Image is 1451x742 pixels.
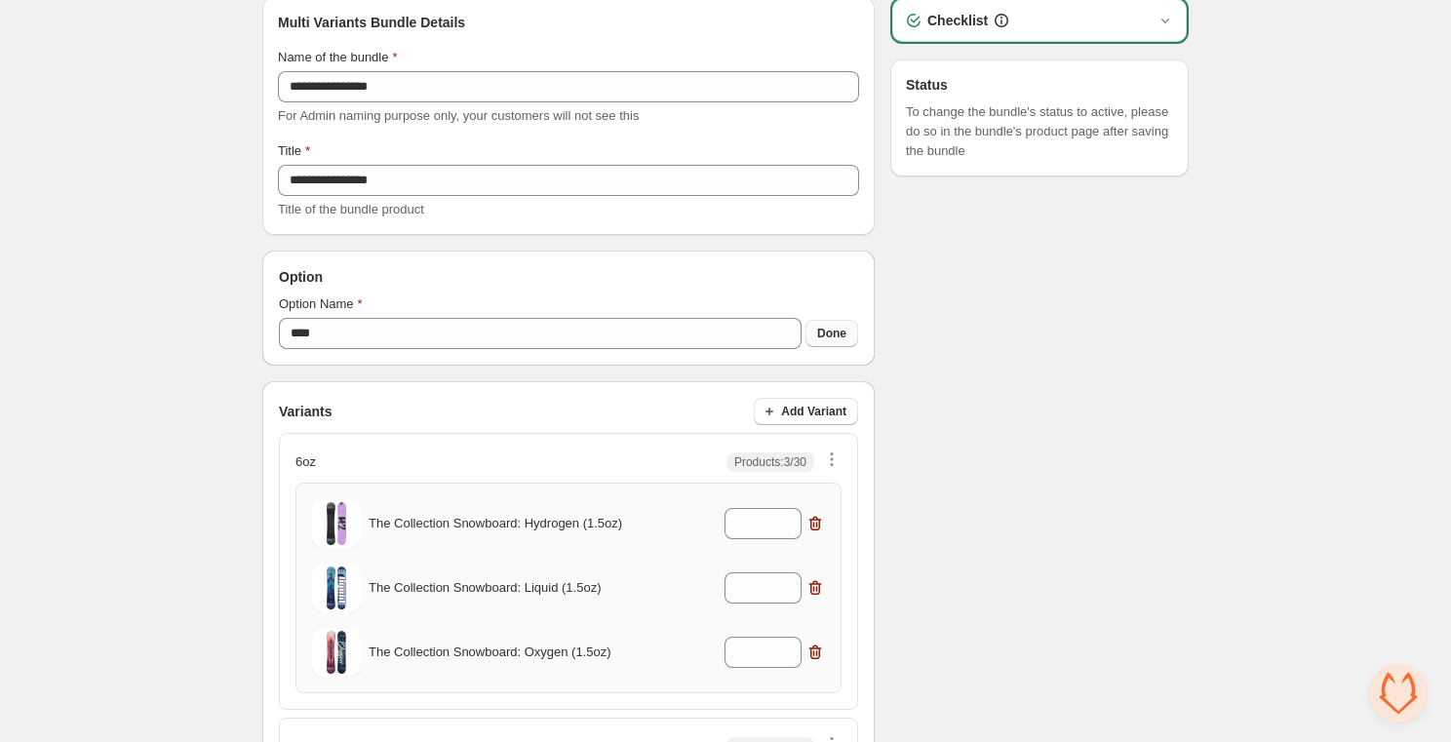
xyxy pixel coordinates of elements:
h3: Checklist [927,11,988,30]
span: To change the bundle's status to active, please do so in the bundle's product page after saving t... [906,102,1173,161]
label: Option Name [279,294,363,314]
button: Add Variant [754,398,858,425]
p: 6oz [295,452,316,472]
p: The Collection Snowboard: Hydrogen (1.5oz) [369,514,625,533]
p: The Collection Snowboard: Liquid (1.5oz) [369,578,625,598]
span: Option [279,267,323,287]
label: Name of the bundle [278,48,398,67]
span: Variants [279,402,332,421]
img: The Collection Snowboard: Oxygen (1.5oz) [312,628,361,677]
span: For Admin naming purpose only, your customers will not see this [278,108,639,123]
h3: Status [906,75,1173,95]
span: Title of the bundle product [278,202,424,216]
img: The Collection Snowboard: Hydrogen (1.5oz) [312,499,361,548]
p: The Collection Snowboard: Oxygen (1.5oz) [369,643,625,662]
span: Products: 3 /30 [734,454,806,470]
span: Add Variant [781,404,846,419]
h3: Multi Variants Bundle Details [278,13,859,32]
label: Title [278,141,310,161]
span: Done [817,326,846,341]
div: Open chat [1369,664,1428,722]
img: The Collection Snowboard: Liquid (1.5oz) [312,564,361,612]
button: Done [805,320,858,347]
